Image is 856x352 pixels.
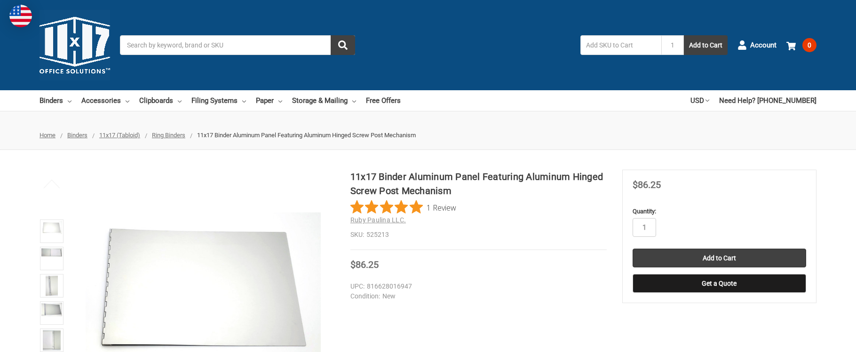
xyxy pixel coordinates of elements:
[719,90,816,111] a: Need Help? [PHONE_NUMBER]
[350,230,364,240] dt: SKU:
[802,38,816,52] span: 0
[99,132,140,139] a: 11x17 (Tabloid)
[152,132,185,139] a: Ring Binders
[690,90,709,111] a: USD
[350,170,607,198] h1: 11x17 Binder Aluminum Panel Featuring Aluminum Hinged Screw Post Mechanism
[41,248,62,257] img: 11x17 Binder Aluminum Panel Featuring Aluminum Hinged Screw Post Mechanism
[139,90,182,111] a: Clipboards
[350,282,602,291] dd: 816628016947
[633,207,806,216] label: Quantity:
[737,33,777,57] a: Account
[633,274,806,293] button: Get a Quote
[43,330,60,351] img: 11x17 Binder Aluminum Panel Featuring Aluminum Hinged Screw Post Mechanism
[191,90,246,111] a: Filing Systems
[40,132,55,139] a: Home
[350,291,602,301] dd: New
[40,90,71,111] a: Binders
[81,90,129,111] a: Accessories
[256,90,282,111] a: Paper
[350,259,379,270] span: $86.25
[9,5,32,27] img: duty and tax information for United States
[350,291,380,301] dt: Condition:
[633,179,661,190] span: $86.25
[350,230,607,240] dd: 525213
[46,275,58,296] img: 11x17 Binder Aluminum Panel Featuring Aluminum Hinged Screw Post Mechanism
[350,282,365,291] dt: UPC:
[292,90,356,111] a: Storage & Mailing
[427,200,456,214] span: 1 Review
[350,200,456,214] button: Rated 5 out of 5 stars from 1 reviews. Jump to reviews.
[580,35,661,55] input: Add SKU to Cart
[197,132,416,139] span: 11x17 Binder Aluminum Panel Featuring Aluminum Hinged Screw Post Mechanism
[684,35,728,55] button: Add to Cart
[67,132,87,139] a: Binders
[41,221,62,234] img: 11x17 Binder Aluminum Panel Featuring Aluminum Hinged Screw Post Mechanism
[633,249,806,267] input: Add to Cart
[350,216,406,224] a: Ruby Paulina LLC.
[120,35,355,55] input: Search by keyword, brand or SKU
[366,90,401,111] a: Free Offers
[41,303,62,316] img: 11x17 Binder Aluminum Panel Featuring Aluminum Hinged Screw Post Mechanism
[750,40,777,51] span: Account
[786,33,816,57] a: 0
[38,174,66,193] button: Previous
[40,10,110,80] img: 11x17.com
